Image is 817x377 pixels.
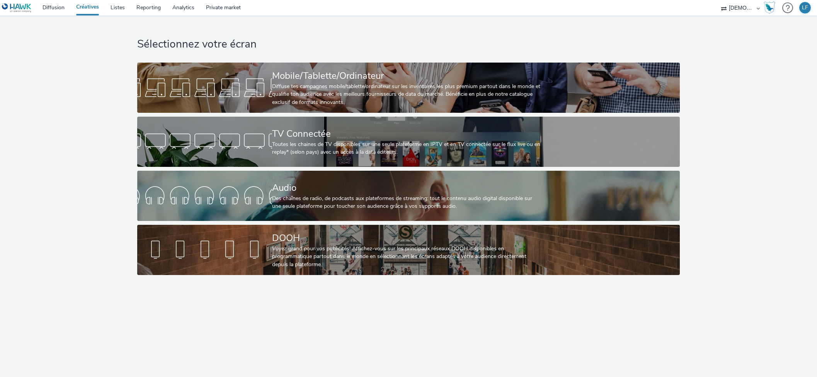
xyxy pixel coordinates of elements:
[137,117,680,167] a: TV ConnectéeToutes les chaines de TV disponibles sur une seule plateforme en IPTV et en TV connec...
[137,37,680,52] h1: Sélectionnez votre écran
[272,69,542,83] div: Mobile/Tablette/Ordinateur
[137,63,680,113] a: Mobile/Tablette/OrdinateurDiffuse tes campagnes mobile/tablette/ordinateur sur les inventaires le...
[2,3,32,13] img: undefined Logo
[272,127,542,141] div: TV Connectée
[764,2,775,14] img: Hawk Academy
[137,225,680,275] a: DOOHVoyez grand pour vos publicités! Affichez-vous sur les principaux réseaux DOOH disponibles en...
[272,141,542,156] div: Toutes les chaines de TV disponibles sur une seule plateforme en IPTV et en TV connectée sur le f...
[272,181,542,195] div: Audio
[272,83,542,106] div: Diffuse tes campagnes mobile/tablette/ordinateur sur les inventaires les plus premium partout dan...
[802,2,808,14] div: LF
[272,245,542,268] div: Voyez grand pour vos publicités! Affichez-vous sur les principaux réseaux DOOH disponibles en pro...
[272,231,542,245] div: DOOH
[137,171,680,221] a: AudioDes chaînes de radio, de podcasts aux plateformes de streaming: tout le contenu audio digita...
[272,195,542,211] div: Des chaînes de radio, de podcasts aux plateformes de streaming: tout le contenu audio digital dis...
[764,2,778,14] a: Hawk Academy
